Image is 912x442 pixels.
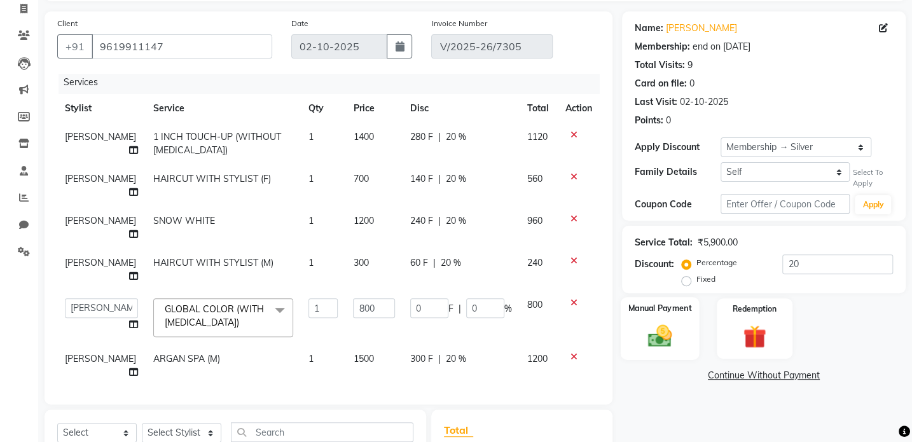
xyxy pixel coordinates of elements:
[520,94,558,123] th: Total
[410,130,433,144] span: 280 F
[410,214,433,228] span: 240 F
[345,94,402,123] th: Price
[448,302,453,315] span: F
[65,131,136,142] span: [PERSON_NAME]
[635,77,687,90] div: Card on file:
[438,352,441,366] span: |
[291,18,308,29] label: Date
[687,59,693,72] div: 9
[635,59,685,72] div: Total Visits:
[165,303,264,328] span: GLOBAL COLOR (WITH [MEDICAL_DATA])
[353,173,368,184] span: 700
[239,317,245,328] a: x
[558,94,600,123] th: Action
[438,172,441,186] span: |
[410,172,433,186] span: 140 F
[852,167,893,189] div: Select To Apply
[635,114,663,127] div: Points:
[353,131,373,142] span: 1400
[308,215,314,226] span: 1
[153,353,220,364] span: ARGAN SPA (M)
[65,257,136,268] span: [PERSON_NAME]
[680,95,728,109] div: 02-10-2025
[733,303,777,315] label: Redemption
[433,256,436,270] span: |
[635,141,721,154] div: Apply Discount
[446,352,466,366] span: 20 %
[527,257,542,268] span: 240
[693,40,750,53] div: end on [DATE]
[635,22,663,35] div: Name:
[698,236,738,249] div: ₹5,900.00
[446,172,466,186] span: 20 %
[696,257,737,268] label: Percentage
[431,18,487,29] label: Invoice Number
[736,322,773,351] img: _gift.svg
[438,130,441,144] span: |
[57,18,78,29] label: Client
[410,256,428,270] span: 60 F
[353,257,368,268] span: 300
[92,34,272,59] input: Search by Name/Mobile/Email/Code
[635,236,693,249] div: Service Total:
[153,257,273,268] span: HAIRCUT WITH STYLIST (M)
[301,94,345,123] th: Qty
[438,214,441,228] span: |
[57,34,93,59] button: +91
[689,77,694,90] div: 0
[308,173,314,184] span: 1
[721,194,850,214] input: Enter Offer / Coupon Code
[666,22,737,35] a: [PERSON_NAME]
[628,303,691,315] label: Manual Payment
[403,94,520,123] th: Disc
[353,215,373,226] span: 1200
[353,353,373,364] span: 1500
[444,424,473,437] span: Total
[146,94,301,123] th: Service
[527,299,542,310] span: 800
[308,257,314,268] span: 1
[231,422,413,442] input: Search
[635,95,677,109] div: Last Visit:
[527,353,548,364] span: 1200
[696,273,715,285] label: Fixed
[625,369,903,382] a: Continue Without Payment
[635,258,674,271] div: Discount:
[65,215,136,226] span: [PERSON_NAME]
[308,353,314,364] span: 1
[640,322,679,350] img: _cash.svg
[446,130,466,144] span: 20 %
[57,94,146,123] th: Stylist
[410,352,433,366] span: 300 F
[527,173,542,184] span: 560
[635,40,690,53] div: Membership:
[308,131,314,142] span: 1
[527,215,542,226] span: 960
[65,173,136,184] span: [PERSON_NAME]
[666,114,671,127] div: 0
[153,131,281,156] span: 1 INCH TOUCH-UP (WITHOUT [MEDICAL_DATA])
[635,165,721,179] div: Family Details
[504,302,512,315] span: %
[635,198,721,211] div: Coupon Code
[527,131,548,142] span: 1120
[446,214,466,228] span: 20 %
[59,71,609,94] div: Services
[855,195,891,214] button: Apply
[153,173,271,184] span: HAIRCUT WITH STYLIST (F)
[65,353,136,364] span: [PERSON_NAME]
[441,256,461,270] span: 20 %
[459,302,461,315] span: |
[153,215,215,226] span: SNOW WHITE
